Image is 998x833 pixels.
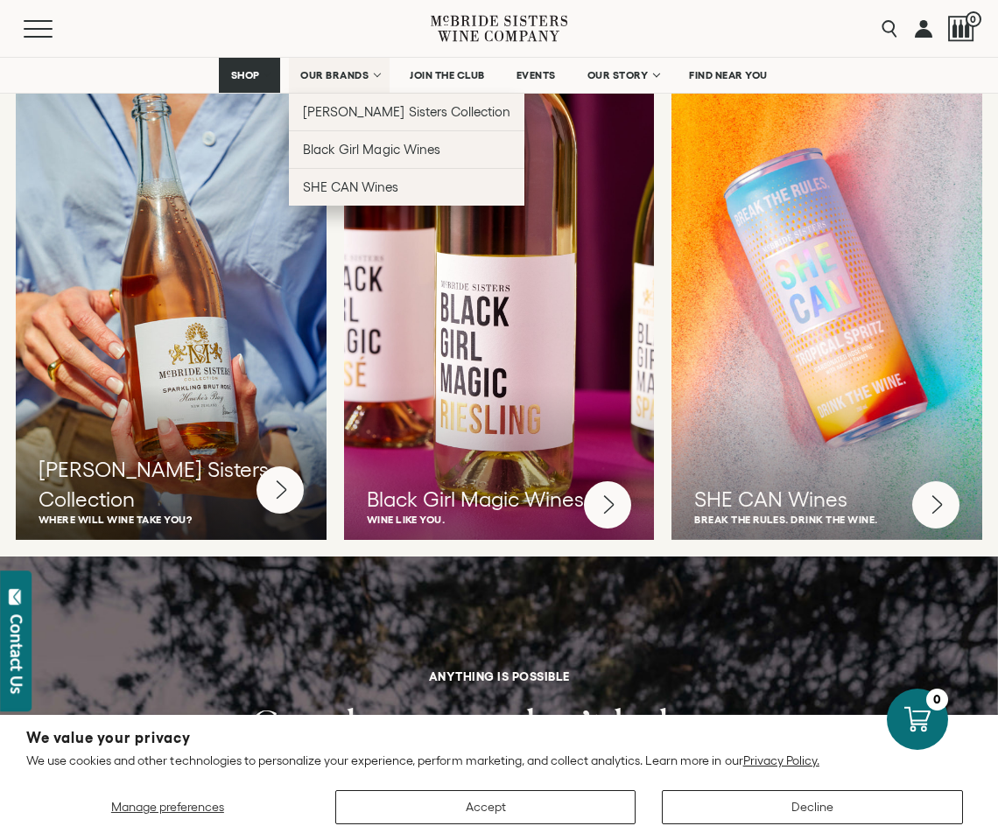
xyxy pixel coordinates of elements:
button: Mobile Menu Trigger [24,20,87,38]
button: Manage preferences [26,790,309,824]
button: Decline [662,790,963,824]
span: EVENTS [517,69,556,81]
h3: SHE CAN Wines [694,485,959,514]
a: JOIN THE CLUB [398,58,496,93]
a: Black Girl Magic Wines [289,130,524,168]
span: OUR STORY [587,69,649,81]
p: Wine like you. [367,514,632,525]
a: OUR BRANDS [289,58,390,93]
div: 0 [926,689,948,710]
p: We use cookies and other technologies to personalize your experience, perform marketing, and coll... [26,752,972,768]
a: SHE CAN Wines Break the rules. Drink the wine. [671,63,982,541]
button: Accept [335,790,636,824]
a: [PERSON_NAME] Sisters Collection [289,93,524,130]
a: [PERSON_NAME] Sisters Collection Where will wine take you? [16,63,327,541]
a: Privacy Policy. [743,753,819,767]
span: Manage preferences [111,800,224,814]
span: 0 [966,11,981,27]
div: Contact Us [8,614,25,694]
a: Black Girl Magic Wines Wine like you. [344,63,655,541]
h2: We value your privacy [26,731,972,745]
span: SHE CAN Wines [303,179,398,194]
a: EVENTS [505,58,567,93]
span: [PERSON_NAME] Sisters Collection [303,104,510,119]
span: SHOP [230,69,260,81]
h6: ANYTHING IS POSSIBLE [429,670,570,682]
span: OUR BRANDS [300,69,369,81]
a: FIND NEAR YOU [678,58,779,93]
p: Break the rules. Drink the wine. [694,514,959,525]
a: OUR STORY [576,58,670,93]
span: JOIN THE CLUB [410,69,485,81]
p: Where will wine take you? [39,514,304,525]
h3: [PERSON_NAME] Sisters Collection [39,455,304,514]
span: Black Girl Magic Wines [303,142,439,157]
a: SHOP [219,58,280,93]
span: FIND NEAR YOU [689,69,768,81]
h3: Black Girl Magic Wines [367,485,632,514]
a: SHE CAN Wines [289,168,524,206]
